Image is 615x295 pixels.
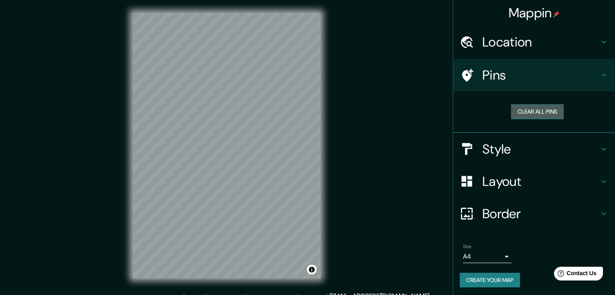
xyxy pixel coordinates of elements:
div: Border [453,198,615,230]
label: Size [463,243,471,250]
h4: Style [482,141,599,157]
div: A4 [463,250,511,263]
h4: Layout [482,173,599,190]
img: pin-icon.png [553,11,560,17]
h4: Mappin [509,5,560,21]
button: Toggle attribution [307,265,317,274]
button: Create your map [460,273,520,288]
div: Pins [453,59,615,91]
div: Location [453,26,615,58]
button: Clear all pins [511,104,564,119]
canvas: Map [133,13,321,278]
h4: Pins [482,67,599,83]
h4: Location [482,34,599,50]
div: Layout [453,165,615,198]
iframe: Help widget launcher [543,263,606,286]
h4: Border [482,206,599,222]
div: Style [453,133,615,165]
